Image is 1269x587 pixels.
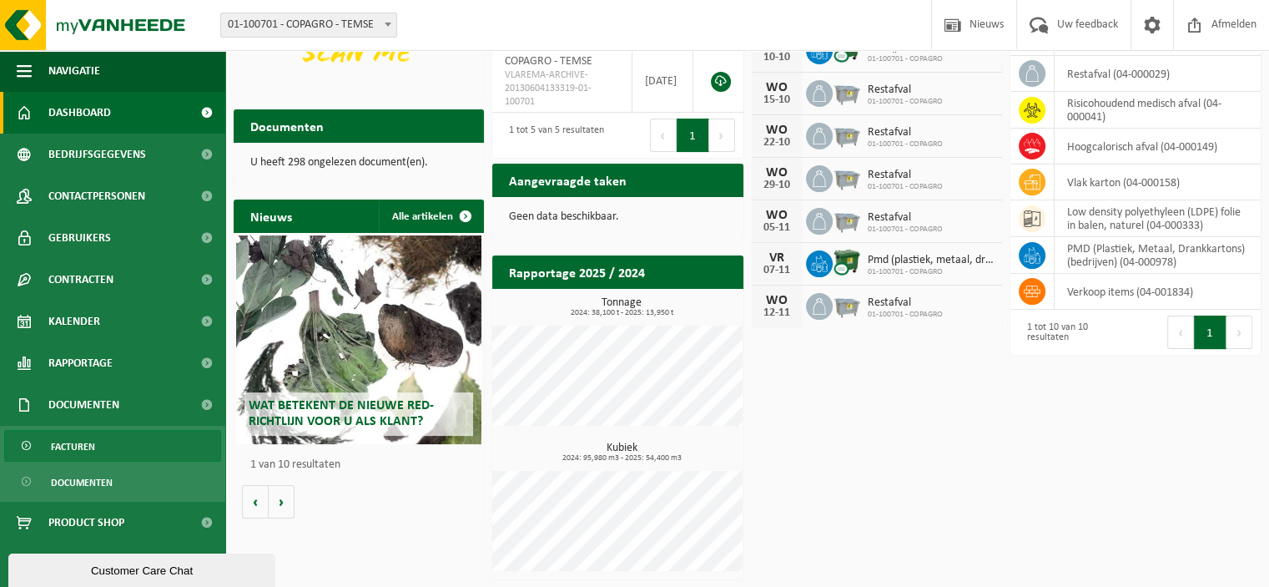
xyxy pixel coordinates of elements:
[868,139,943,149] span: 01-100701 - COPAGRO
[833,291,861,319] img: WB-2500-GAL-GY-01
[760,209,793,222] div: WO
[760,137,793,149] div: 22-10
[760,222,793,234] div: 05-11
[220,13,397,38] span: 01-100701 - COPAGRO - TEMSE
[234,109,340,142] h2: Documenten
[250,459,476,471] p: 1 van 10 resultaten
[234,200,309,232] h2: Nieuws
[868,97,943,107] span: 01-100701 - COPAGRO
[833,163,861,191] img: WB-2500-GAL-GY-01
[1055,92,1261,129] td: risicohoudend medisch afval (04-000041)
[1055,164,1261,200] td: vlak karton (04-000158)
[760,307,793,319] div: 12-11
[760,52,793,63] div: 10-10
[48,342,113,384] span: Rapportage
[868,126,943,139] span: Restafval
[650,119,677,152] button: Previous
[760,180,793,191] div: 29-10
[48,50,100,92] span: Navigatie
[4,466,221,498] a: Documenten
[250,157,467,169] p: U heeft 298 ongelezen document(en).
[1055,56,1261,92] td: restafval (04-000029)
[760,81,793,94] div: WO
[48,384,119,426] span: Documenten
[48,217,111,259] span: Gebruikers
[760,124,793,137] div: WO
[1019,314,1127,351] div: 1 tot 10 van 10 resultaten
[632,49,694,113] td: [DATE]
[760,265,793,276] div: 07-11
[760,294,793,307] div: WO
[48,259,113,301] span: Contracten
[868,83,943,97] span: Restafval
[833,248,861,276] img: WB-1100-CU
[249,399,434,428] span: Wat betekent de nieuwe RED-richtlijn voor u als klant?
[505,55,592,68] span: COPAGRO - TEMSE
[492,256,662,288] h2: Rapportage 2025 / 2024
[509,211,726,223] p: Geen data beschikbaar.
[501,443,743,463] h3: Kubiek
[242,485,269,519] button: Vorige
[868,211,943,225] span: Restafval
[505,68,618,109] span: VLAREMA-ARCHIVE-20130604133319-01-100701
[677,119,709,152] button: 1
[1226,316,1252,349] button: Next
[868,296,943,310] span: Restafval
[760,94,793,106] div: 15-10
[868,169,943,182] span: Restafval
[501,309,743,317] span: 2024: 38,100 t - 2025: 13,950 t
[492,164,643,196] h2: Aangevraagde taken
[833,205,861,234] img: WB-2500-GAL-GY-01
[868,267,994,277] span: 01-100701 - COPAGRO
[501,117,604,154] div: 1 tot 5 van 5 resultaten
[619,288,742,321] a: Bekijk rapportage
[868,225,943,235] span: 01-100701 - COPAGRO
[51,467,113,498] span: Documenten
[221,13,396,37] span: 01-100701 - COPAGRO - TEMSE
[379,200,482,233] a: Alle artikelen
[868,254,994,267] span: Pmd (plastiek, metaal, drankkartons) (bedrijven)
[48,502,124,544] span: Product Shop
[48,92,111,134] span: Dashboard
[833,120,861,149] img: WB-2500-GAL-GY-01
[8,550,279,587] iframe: chat widget
[868,54,994,64] span: 01-100701 - COPAGRO
[760,251,793,265] div: VR
[501,297,743,317] h3: Tonnage
[48,301,100,342] span: Kalender
[1055,129,1261,164] td: hoogcalorisch afval (04-000149)
[709,119,735,152] button: Next
[1055,274,1261,310] td: verkoop items (04-001834)
[1194,316,1226,349] button: 1
[868,182,943,192] span: 01-100701 - COPAGRO
[4,430,221,462] a: Facturen
[501,454,743,463] span: 2024: 95,980 m3 - 2025: 54,400 m3
[1055,237,1261,274] td: PMD (Plastiek, Metaal, Drankkartons) (bedrijven) (04-000978)
[236,235,481,444] a: Wat betekent de nieuwe RED-richtlijn voor u als klant?
[48,544,184,585] span: Acceptatievoorwaarden
[48,175,145,217] span: Contactpersonen
[760,166,793,180] div: WO
[48,134,146,175] span: Bedrijfsgegevens
[1167,316,1194,349] button: Previous
[833,78,861,106] img: WB-2500-GAL-GY-01
[868,310,943,320] span: 01-100701 - COPAGRO
[51,431,95,463] span: Facturen
[269,485,295,519] button: Volgende
[1055,200,1261,237] td: low density polyethyleen (LDPE) folie in balen, naturel (04-000333)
